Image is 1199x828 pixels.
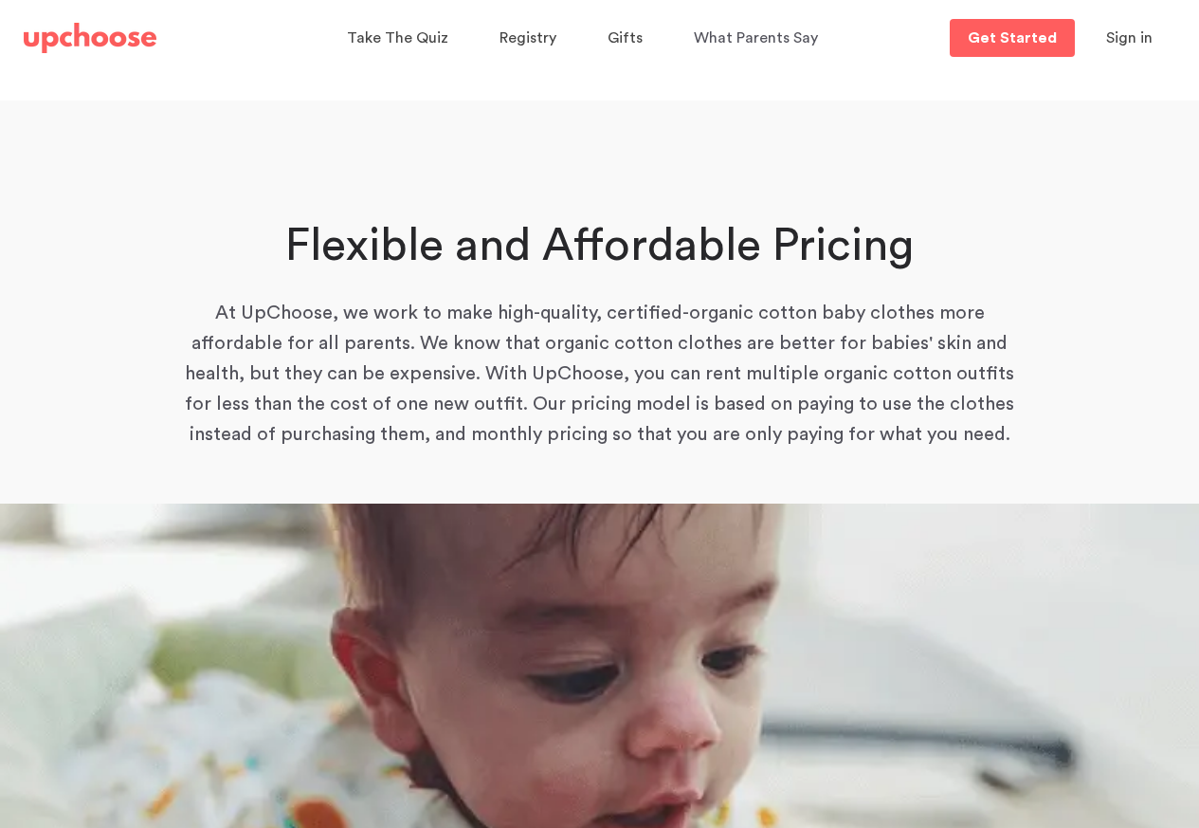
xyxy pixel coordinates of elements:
span: What Parents Say [694,30,818,46]
p: Get Started [968,30,1057,46]
img: UpChoose [24,23,156,53]
a: What Parents Say [694,20,824,57]
a: Registry [500,20,562,57]
a: Get Started [950,19,1075,57]
p: At UpChoose, we work to make high-quality, certified-organic cotton baby clothes more affordable ... [178,298,1021,450]
span: Take The Quiz [347,30,448,46]
a: Take The Quiz [347,20,454,57]
span: Gifts [608,30,643,46]
span: Registry [500,30,556,46]
a: Gifts [608,20,648,57]
a: UpChoose [24,19,156,58]
button: Sign in [1082,19,1176,57]
h1: Flexible and Affordable Pricing [178,216,1021,277]
span: Sign in [1106,30,1153,46]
